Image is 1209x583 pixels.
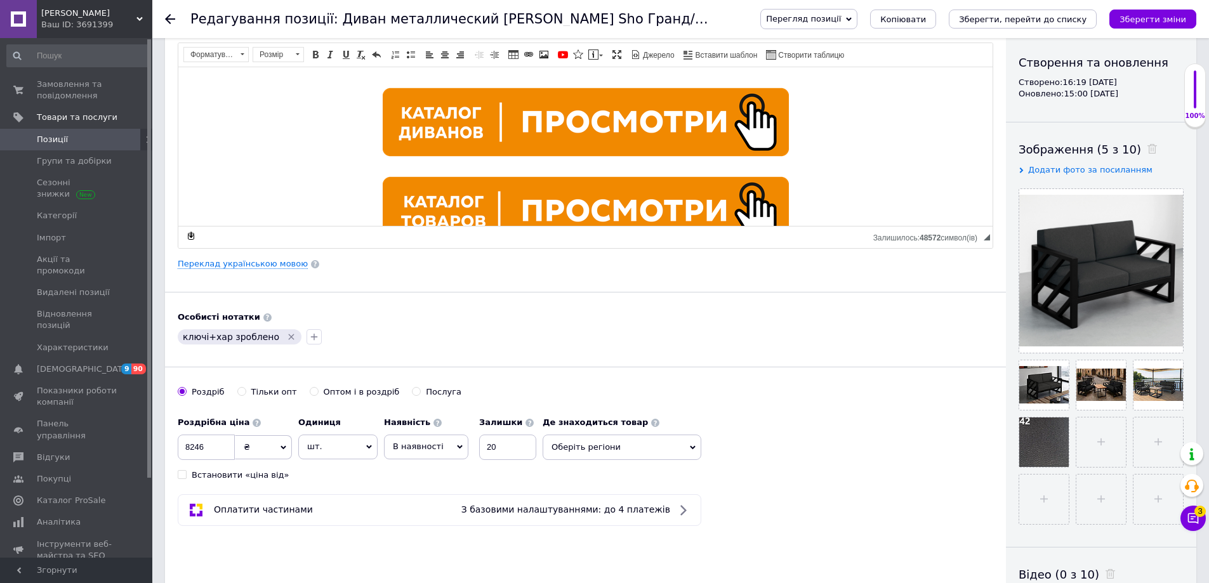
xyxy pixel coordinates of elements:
[1019,55,1184,70] div: Створення та оновлення
[298,417,341,427] b: Одиниця
[37,539,117,561] span: Інструменти веб-майстра та SEO
[556,48,570,62] a: Додати відео з YouTube
[192,469,289,481] div: Встановити «ціна від»
[37,516,81,528] span: Аналітика
[37,495,105,506] span: Каталог ProSale
[423,48,437,62] a: По лівому краю
[178,259,308,269] a: Переклад українською мовою
[1180,506,1206,531] button: Чат з покупцем3
[37,155,112,167] span: Групи та добірки
[324,386,400,398] div: Оптом і в роздріб
[184,48,236,62] span: Форматування
[1185,112,1205,121] div: 100%
[37,112,117,123] span: Товари та послуги
[41,19,152,30] div: Ваш ID: 3691399
[543,417,648,427] b: Де знаходиться товар
[251,386,297,398] div: Тільки опт
[388,48,402,62] a: Вставити/видалити нумерований список
[610,48,624,62] a: Максимізувати
[870,10,936,29] button: Копіювати
[426,386,461,398] div: Послуга
[178,417,249,427] b: Роздрібна ціна
[682,48,760,62] a: Вставити шаблон
[37,364,131,375] span: [DEMOGRAPHIC_DATA]
[694,50,758,61] span: Вставити шаблон
[183,332,279,342] span: ключі+хар зроблено
[324,48,338,62] a: Курсив (Ctrl+I)
[949,10,1097,29] button: Зберегти, перейти до списку
[776,50,844,61] span: Створити таблицю
[1109,10,1196,29] button: Зберегти зміни
[37,210,77,221] span: Категорії
[543,435,701,460] span: Оберіть регіони
[184,229,198,243] a: Зробити резервну копію зараз
[453,48,467,62] a: По правому краю
[1019,141,1184,157] div: Зображення (5 з 10)
[37,134,68,145] span: Позиції
[121,364,131,374] span: 9
[214,504,313,514] span: Оплатити частинами
[178,67,993,226] iframe: Редактор, CD45892E-5EEC-42BF-BFED-66641004B685
[37,385,117,408] span: Показники роботи компанії
[37,287,110,298] span: Видалені позиції
[629,48,677,62] a: Джерело
[586,48,605,62] a: Вставити повідомлення
[37,452,70,463] span: Відгуки
[766,14,841,23] span: Перегляд позиції
[253,48,291,62] span: Розмір
[1019,77,1184,88] div: Створено: 16:19 [DATE]
[438,48,452,62] a: По центру
[286,332,296,342] svg: Видалити мітку
[37,308,117,331] span: Відновлення позицій
[37,473,71,485] span: Покупці
[873,230,984,242] div: Кiлькiсть символiв
[183,47,249,62] a: Форматування
[131,364,146,374] span: 90
[339,48,353,62] a: Підкреслений (Ctrl+U)
[354,48,368,62] a: Видалити форматування
[384,417,430,427] b: Наявність
[522,48,536,62] a: Вставити/Редагувати посилання (Ctrl+L)
[880,15,926,24] span: Копіювати
[393,442,444,451] span: В наявності
[1019,88,1184,100] div: Оновлено: 15:00 [DATE]
[920,233,941,242] span: 48572
[764,48,846,62] a: Створити таблицю
[472,48,486,62] a: Зменшити відступ
[404,48,418,62] a: Вставити/видалити маркований список
[244,442,250,452] span: ₴
[479,417,522,427] b: Залишки
[37,418,117,441] span: Панель управління
[6,44,150,67] input: Пошук
[165,14,175,24] div: Повернутися назад
[37,177,117,200] span: Сезонні знижки
[41,8,136,19] span: Тобі Шо
[487,48,501,62] a: Збільшити відступ
[37,232,66,244] span: Імпорт
[308,48,322,62] a: Жирний (Ctrl+B)
[192,386,225,398] div: Роздріб
[37,79,117,102] span: Замовлення та повідомлення
[37,342,109,353] span: Характеристики
[1194,506,1206,517] span: 3
[506,48,520,62] a: Таблиця
[369,48,383,62] a: Повернути (Ctrl+Z)
[298,435,378,459] span: шт.
[571,48,585,62] a: Вставити іконку
[1120,15,1186,24] i: Зберегти зміни
[1184,63,1206,128] div: 100% Якість заповнення
[1019,568,1099,581] span: Відео (0 з 10)
[537,48,551,62] a: Зображення
[1028,165,1153,174] span: Додати фото за посиланням
[479,435,536,460] input: -
[984,234,990,240] span: Потягніть для зміни розмірів
[178,435,235,460] input: 0
[178,312,260,322] b: Особисті нотатки
[37,254,117,277] span: Акції та промокоди
[253,47,304,62] a: Розмір
[959,15,1087,24] i: Зберегти, перейти до списку
[13,13,802,500] body: Редактор, CD45892E-5EEC-42BF-BFED-66641004B685
[461,504,670,514] span: З базовими налаштуваннями: до 4 платежів
[641,50,675,61] span: Джерело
